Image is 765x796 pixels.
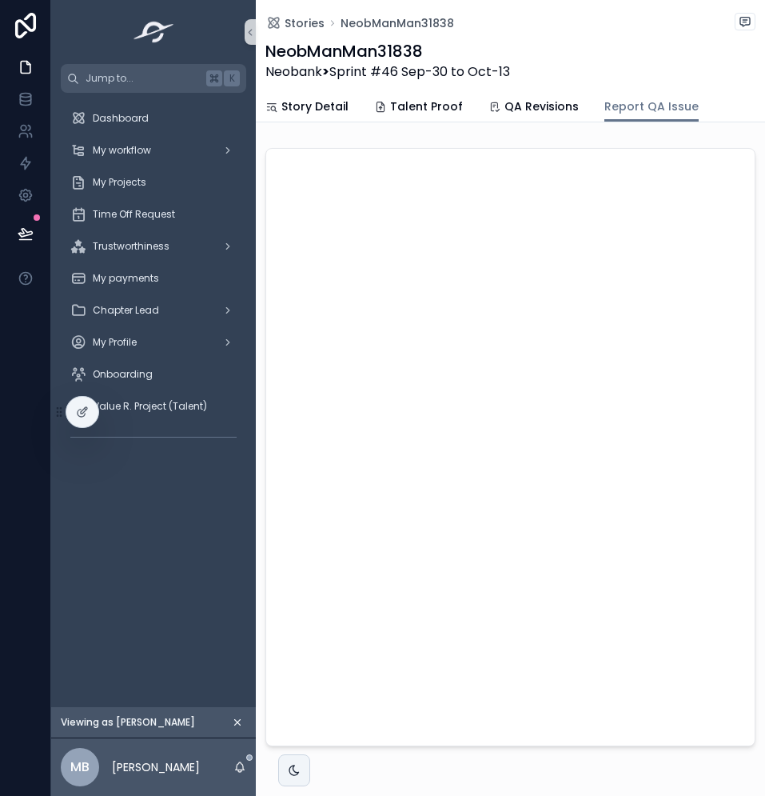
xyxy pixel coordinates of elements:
[93,368,153,381] span: Onboarding
[604,92,699,122] a: Report QA Issue
[390,98,463,114] span: Talent Proof
[504,98,579,114] span: QA Revisions
[265,40,510,62] h1: NeobManMan31838
[61,392,246,421] a: Value R. Project (Talent)
[93,144,151,157] span: My workflow
[281,98,349,114] span: Story Detail
[93,272,159,285] span: My payments
[341,15,454,31] a: NeobManMan31838
[61,328,246,357] a: My Profile
[265,92,349,124] a: Story Detail
[93,304,159,317] span: Chapter Lead
[93,208,175,221] span: Time Off Request
[61,64,246,93] button: Jump to...K
[61,168,246,197] a: My Projects
[129,19,179,45] img: App logo
[61,104,246,133] a: Dashboard
[70,758,90,777] span: MB
[322,62,329,81] strong: >
[61,136,246,165] a: My workflow
[285,15,325,31] span: Stories
[488,92,579,124] a: QA Revisions
[225,72,238,85] span: K
[93,112,149,125] span: Dashboard
[86,72,200,85] span: Jump to...
[61,716,195,729] span: Viewing as [PERSON_NAME]
[112,759,200,775] p: [PERSON_NAME]
[604,98,699,114] span: Report QA Issue
[374,92,463,124] a: Talent Proof
[93,240,169,253] span: Trustworthiness
[93,336,137,349] span: My Profile
[51,93,256,470] div: scrollable content
[93,176,146,189] span: My Projects
[265,15,325,31] a: Stories
[61,232,246,261] a: Trustworthiness
[265,62,510,82] span: Neobank Sprint #46 Sep-30 to Oct-13
[61,200,246,229] a: Time Off Request
[61,264,246,293] a: My payments
[61,360,246,389] a: Onboarding
[61,296,246,325] a: Chapter Lead
[93,400,207,413] span: Value R. Project (Talent)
